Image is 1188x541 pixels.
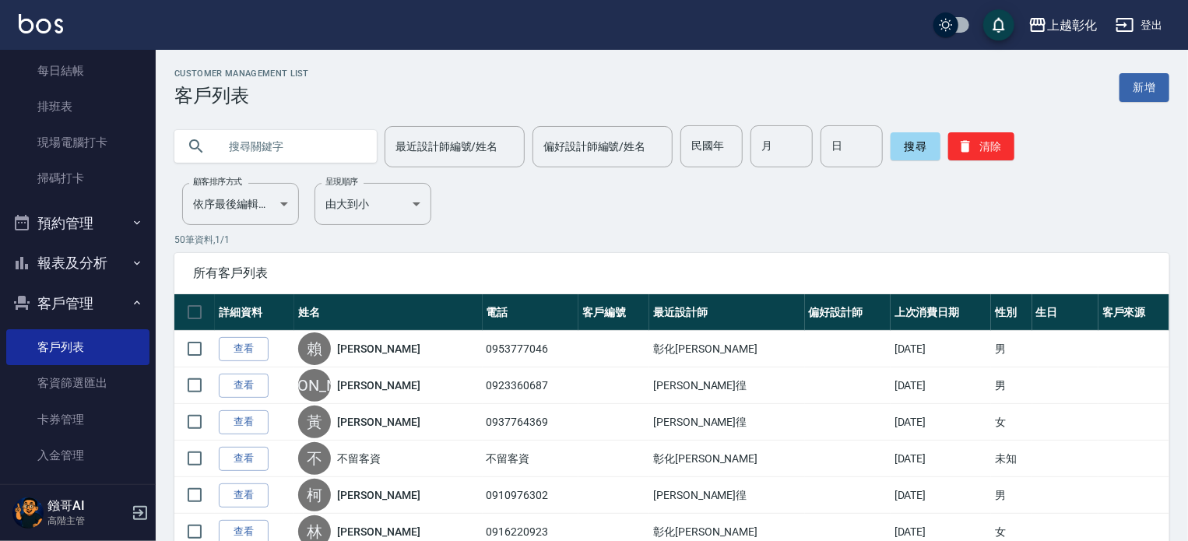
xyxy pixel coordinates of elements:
[337,378,420,393] a: [PERSON_NAME]
[337,414,420,430] a: [PERSON_NAME]
[218,125,364,167] input: 搜尋關鍵字
[47,514,127,528] p: 高階主管
[649,331,804,367] td: 彰化[PERSON_NAME]
[19,14,63,33] img: Logo
[315,183,431,225] div: 由大到小
[174,233,1169,247] p: 50 筆資料, 1 / 1
[174,85,309,107] h3: 客戶列表
[6,125,149,160] a: 現場電腦打卡
[6,283,149,324] button: 客戶管理
[649,441,804,477] td: 彰化[PERSON_NAME]
[991,331,1032,367] td: 男
[193,176,242,188] label: 顧客排序方式
[6,437,149,473] a: 入金管理
[298,369,331,402] div: [PERSON_NAME]
[298,332,331,365] div: 賴
[891,441,992,477] td: [DATE]
[891,294,992,331] th: 上次消費日期
[174,69,309,79] h2: Customer Management List
[219,374,269,398] a: 查看
[578,294,649,331] th: 客戶編號
[483,441,579,477] td: 不留客資
[991,477,1032,514] td: 男
[298,479,331,511] div: 柯
[649,294,804,331] th: 最近設計師
[219,447,269,471] a: 查看
[298,442,331,475] div: 不
[483,477,579,514] td: 0910976302
[991,404,1032,441] td: 女
[805,294,891,331] th: 偏好設計師
[483,294,579,331] th: 電話
[6,480,149,520] button: 員工及薪資
[891,367,992,404] td: [DATE]
[294,294,482,331] th: 姓名
[983,9,1014,40] button: save
[1098,294,1169,331] th: 客戶來源
[1032,294,1098,331] th: 生日
[1022,9,1103,41] button: 上越彰化
[193,265,1151,281] span: 所有客戶列表
[325,176,358,188] label: 呈現順序
[6,203,149,244] button: 預約管理
[182,183,299,225] div: 依序最後編輯時間
[483,367,579,404] td: 0923360687
[6,402,149,437] a: 卡券管理
[6,243,149,283] button: 報表及分析
[991,441,1032,477] td: 未知
[649,477,804,514] td: [PERSON_NAME]徨
[483,331,579,367] td: 0953777046
[219,483,269,508] a: 查看
[891,132,940,160] button: 搜尋
[891,477,992,514] td: [DATE]
[6,160,149,196] a: 掃碼打卡
[47,498,127,514] h5: 鏹哥AI
[483,404,579,441] td: 0937764369
[337,524,420,539] a: [PERSON_NAME]
[649,367,804,404] td: [PERSON_NAME]徨
[948,132,1014,160] button: 清除
[219,337,269,361] a: 查看
[298,406,331,438] div: 黃
[891,404,992,441] td: [DATE]
[215,294,294,331] th: 詳細資料
[6,89,149,125] a: 排班表
[12,497,44,529] img: Person
[337,451,381,466] a: 不留客資
[219,410,269,434] a: 查看
[649,404,804,441] td: [PERSON_NAME]徨
[991,294,1032,331] th: 性別
[1047,16,1097,35] div: 上越彰化
[6,365,149,401] a: 客資篩選匯出
[337,487,420,503] a: [PERSON_NAME]
[1109,11,1169,40] button: 登出
[1119,73,1169,102] a: 新增
[891,331,992,367] td: [DATE]
[337,341,420,357] a: [PERSON_NAME]
[991,367,1032,404] td: 男
[6,53,149,89] a: 每日結帳
[6,329,149,365] a: 客戶列表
